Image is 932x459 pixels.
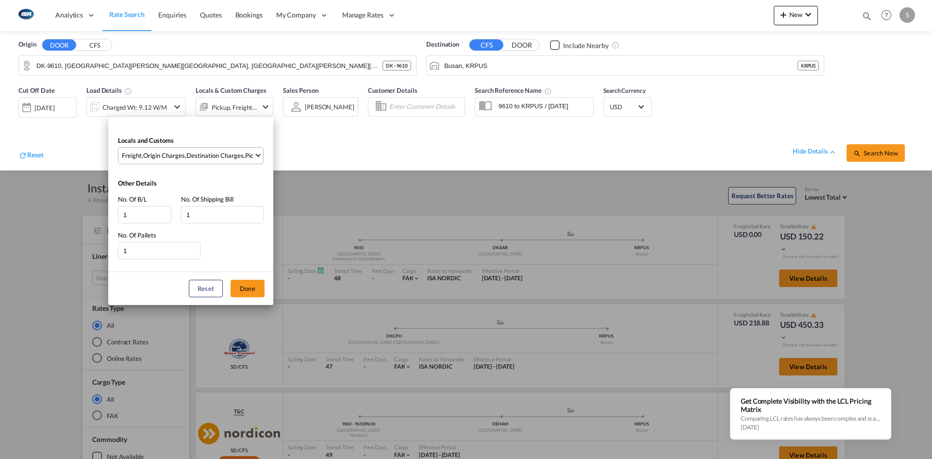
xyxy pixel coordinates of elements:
[118,147,264,164] md-select: Select Locals and Customs: Freight, Origin Charges, Destination Charges, Pickup Charges
[181,195,233,203] span: No. Of Shipping Bill
[189,280,223,297] button: Reset
[118,242,200,259] input: No. Of Pallets
[245,151,288,160] div: Pickup Charges
[122,151,254,160] span: , , ,
[118,136,174,144] span: Locals and Customs
[143,151,185,160] div: Origin Charges
[118,179,157,187] span: Other Details
[186,151,244,160] div: Destination Charges
[118,206,171,223] input: No. Of B/L
[181,206,264,223] input: No. Of Shipping Bill
[231,280,265,297] button: Done
[118,195,147,203] span: No. Of B/L
[122,151,142,160] div: Freight
[118,231,156,239] span: No. Of Pallets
